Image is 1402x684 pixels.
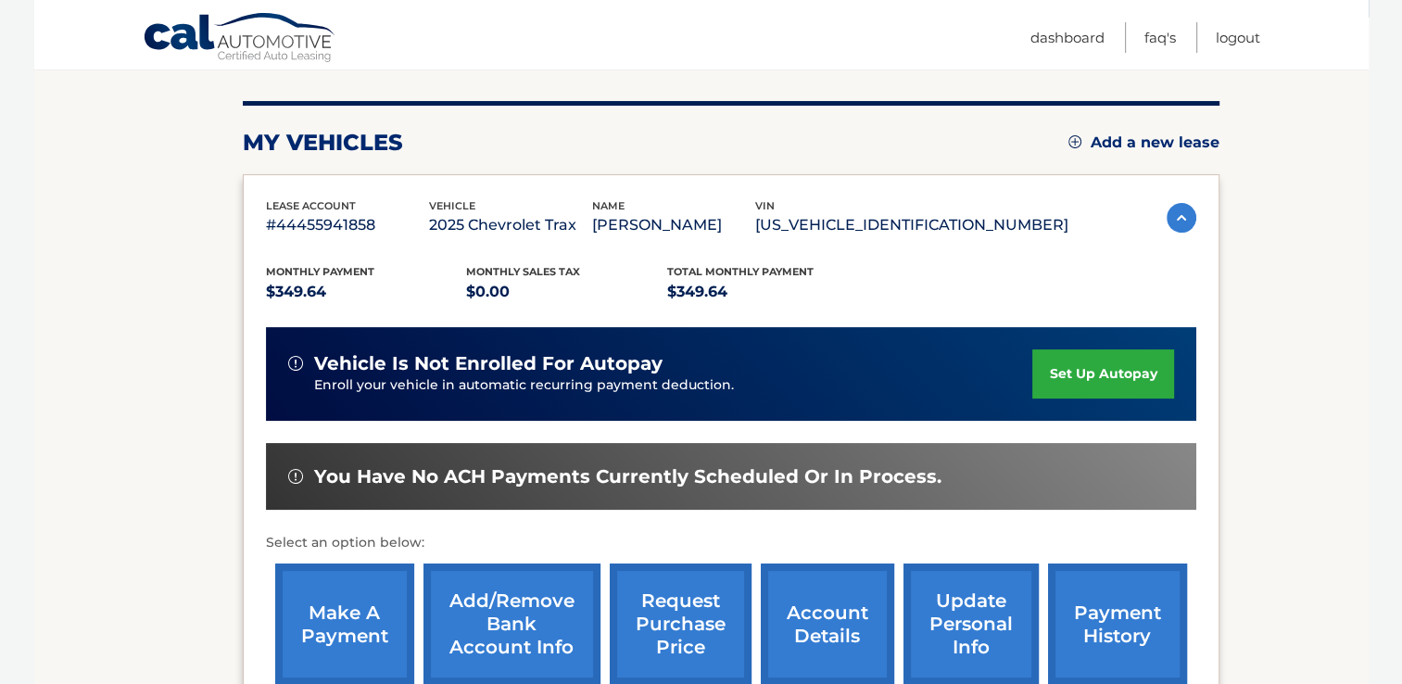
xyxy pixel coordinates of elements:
span: Total Monthly Payment [667,265,814,278]
p: 2025 Chevrolet Trax [429,212,592,238]
img: accordion-active.svg [1167,203,1196,233]
p: [US_VEHICLE_IDENTIFICATION_NUMBER] [755,212,1068,238]
p: $349.64 [667,279,868,305]
p: $349.64 [266,279,467,305]
span: vehicle [429,199,475,212]
a: Add a new lease [1068,133,1219,152]
p: #44455941858 [266,212,429,238]
a: set up autopay [1032,349,1173,399]
a: FAQ's [1144,22,1176,53]
span: vehicle is not enrolled for autopay [314,352,663,375]
span: Monthly Payment [266,265,374,278]
p: [PERSON_NAME] [592,212,755,238]
a: Logout [1216,22,1260,53]
p: $0.00 [466,279,667,305]
img: add.svg [1068,135,1081,148]
span: name [592,199,625,212]
img: alert-white.svg [288,469,303,484]
p: Enroll your vehicle in automatic recurring payment deduction. [314,375,1033,396]
a: Dashboard [1030,22,1105,53]
p: Select an option below: [266,532,1196,554]
span: lease account [266,199,356,212]
h2: my vehicles [243,129,403,157]
span: vin [755,199,775,212]
span: Monthly sales Tax [466,265,580,278]
span: You have no ACH payments currently scheduled or in process. [314,465,941,488]
img: alert-white.svg [288,356,303,371]
a: Cal Automotive [143,12,337,66]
